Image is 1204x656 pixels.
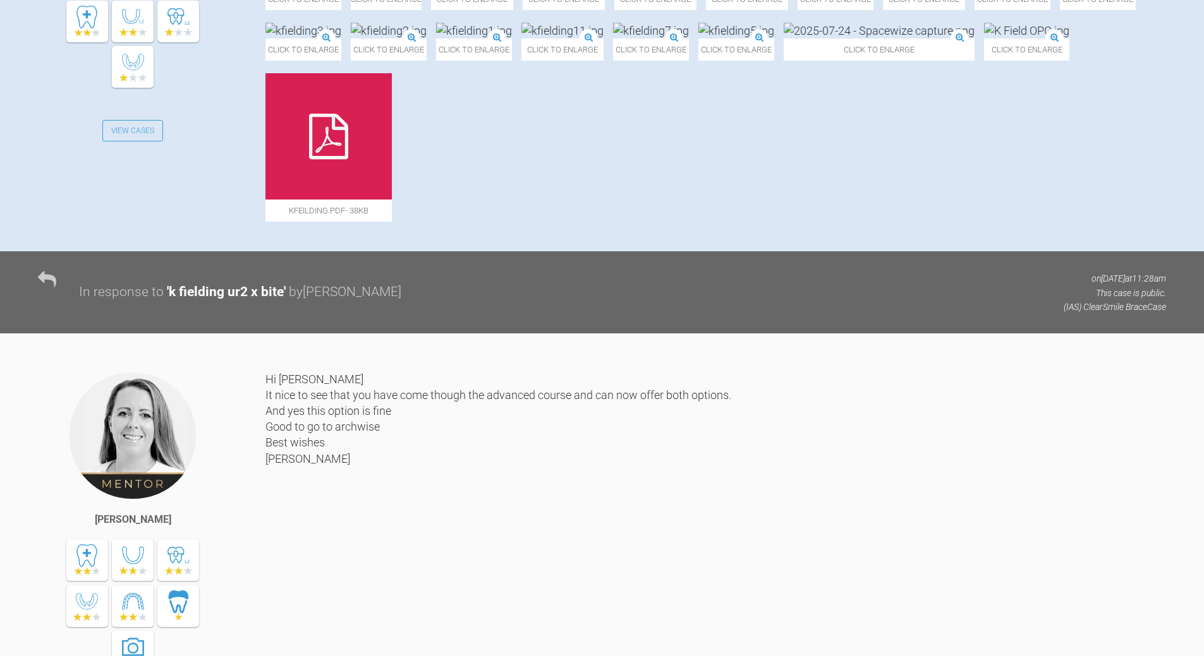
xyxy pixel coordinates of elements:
[1064,300,1166,314] p: (IAS) ClearSmile Brace Case
[521,39,604,61] span: Click to enlarge
[289,282,401,303] div: by [PERSON_NAME]
[784,39,975,61] span: Click to enlarge
[102,120,163,141] a: View Cases
[351,23,427,39] img: kfielding2.jpg
[613,39,689,61] span: Click to enlarge
[68,371,197,500] img: Emma Dougherty
[698,39,774,61] span: Click to enlarge
[167,282,286,303] div: ' k fielding ur2 x bite '
[784,23,975,39] img: 2025-07-24 - Spacewize capture.png
[436,23,512,39] img: kfielding1.jpg
[613,23,689,39] img: kfielding7.jpg
[95,511,171,528] div: [PERSON_NAME]
[265,23,341,39] img: kfielding3.jpg
[984,23,1069,39] img: K Field OPG.jpg
[1064,271,1166,285] p: on [DATE] at 11:28am
[265,39,341,61] span: Click to enlarge
[436,39,512,61] span: Click to enlarge
[521,23,604,39] img: kfielding11.jpg
[351,39,427,61] span: Click to enlarge
[265,200,392,222] span: kfeilding.pdf - 38KB
[1064,286,1166,300] p: This case is public.
[79,282,164,303] div: In response to
[698,23,774,39] img: kfielding5.jpg
[984,39,1069,61] span: Click to enlarge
